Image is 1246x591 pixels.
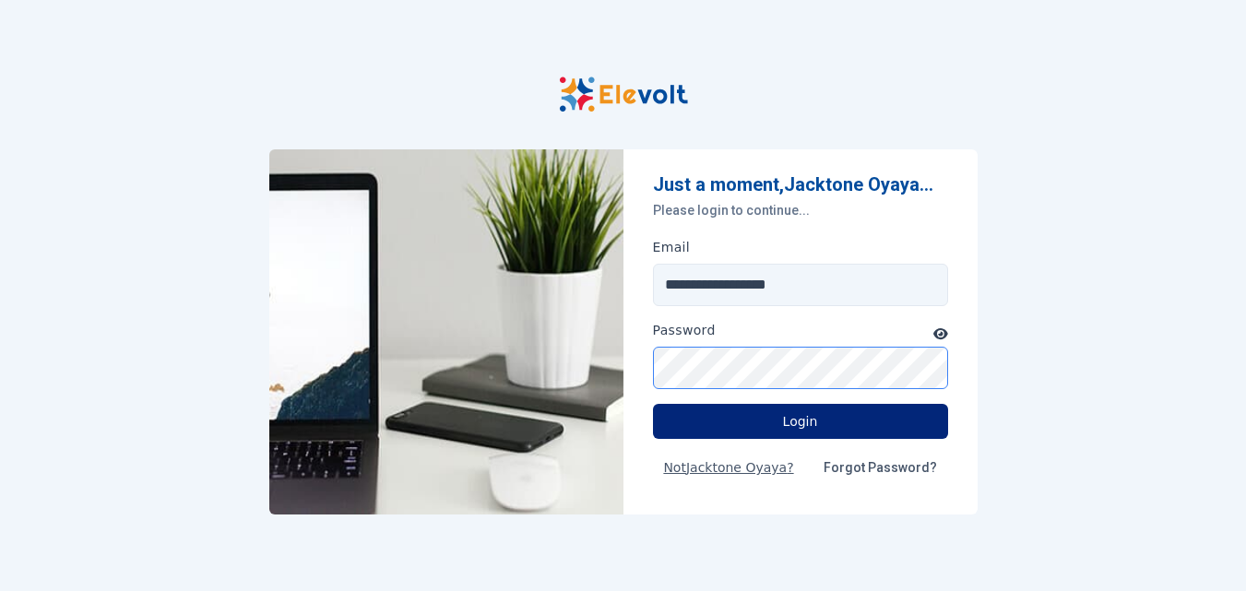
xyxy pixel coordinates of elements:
label: Password [653,321,716,339]
button: NotJacktone Oyaya? [648,450,808,485]
a: Forgot Password? [809,450,952,485]
img: Elevolt [559,77,688,112]
label: Email [653,238,691,256]
iframe: Chat Widget [1154,502,1246,591]
p: Just a moment, Jacktone Oyaya ... [653,171,948,197]
img: Elevolt [269,149,623,514]
p: Please login to continue... [653,201,948,219]
button: Login [653,404,948,439]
